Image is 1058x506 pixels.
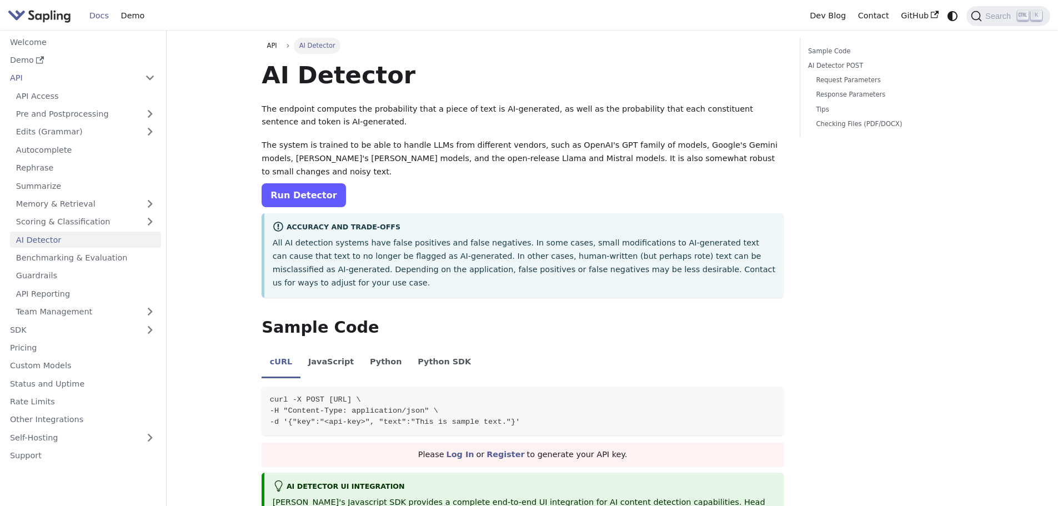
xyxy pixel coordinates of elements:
[10,214,161,230] a: Scoring & Classification
[804,7,851,24] a: Dev Blog
[4,394,161,410] a: Rate Limits
[273,237,776,289] p: All AI detection systems have false positives and false negatives. In some cases, small modificat...
[808,46,959,57] a: Sample Code
[262,443,784,467] div: Please or to generate your API key.
[262,103,784,129] p: The endpoint computes the probability that a piece of text is AI-generated, as well as the probab...
[262,139,784,178] p: The system is trained to be able to handle LLMs from different vendors, such as OpenAI's GPT fami...
[4,340,161,356] a: Pricing
[4,322,139,338] a: SDK
[10,178,161,194] a: Summarize
[262,348,300,379] li: cURL
[852,7,895,24] a: Contact
[966,6,1050,26] button: Search (Ctrl+K)
[4,448,161,464] a: Support
[10,88,161,104] a: API Access
[816,89,955,100] a: Response Parameters
[262,318,784,338] h2: Sample Code
[294,38,340,53] span: AI Detector
[4,34,161,50] a: Welcome
[273,480,776,494] div: AI Detector UI integration
[139,322,161,338] button: Expand sidebar category 'SDK'
[8,8,75,24] a: Sapling.ai
[410,348,479,379] li: Python SDK
[262,60,784,90] h1: AI Detector
[115,7,151,24] a: Demo
[4,375,161,392] a: Status and Uptime
[262,38,784,53] nav: Breadcrumbs
[10,232,161,248] a: AI Detector
[10,250,161,266] a: Benchmarking & Evaluation
[808,61,959,71] a: AI Detector POST
[10,285,161,302] a: API Reporting
[270,418,520,426] span: -d '{"key":"<api-key>", "text":"This is sample text."}'
[4,358,161,374] a: Custom Models
[816,75,955,86] a: Request Parameters
[362,348,410,379] li: Python
[4,412,161,428] a: Other Integrations
[10,268,161,284] a: Guardrails
[1031,11,1042,21] kbd: K
[4,52,161,68] a: Demo
[895,7,944,24] a: GitHub
[83,7,115,24] a: Docs
[267,42,277,49] span: API
[1020,468,1047,495] iframe: Intercom live chat
[10,160,161,176] a: Rephrase
[10,304,161,320] a: Team Management
[945,8,961,24] button: Switch between dark and light mode (currently system mode)
[10,106,161,122] a: Pre and Postprocessing
[10,196,161,212] a: Memory & Retrieval
[273,221,776,234] div: Accuracy and Trade-offs
[4,429,161,445] a: Self-Hosting
[487,450,524,459] a: Register
[816,119,955,129] a: Checking Files (PDF/DOCX)
[270,407,438,415] span: -H "Content-Type: application/json" \
[4,70,139,86] a: API
[10,124,161,140] a: Edits (Grammar)
[139,70,161,86] button: Collapse sidebar category 'API'
[10,142,161,158] a: Autocomplete
[300,348,362,379] li: JavaScript
[262,183,345,207] a: Run Detector
[262,38,282,53] a: API
[982,12,1017,21] span: Search
[8,8,71,24] img: Sapling.ai
[270,395,361,404] span: curl -X POST [URL] \
[447,450,474,459] a: Log In
[816,104,955,115] a: Tips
